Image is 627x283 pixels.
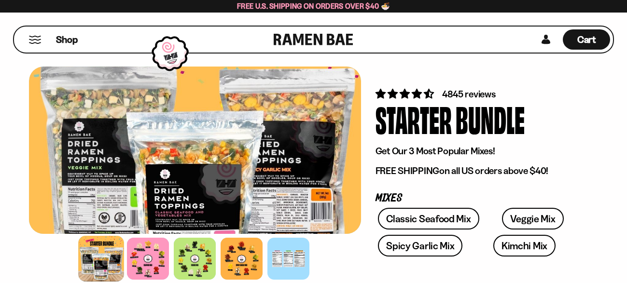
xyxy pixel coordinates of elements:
[237,1,390,11] span: Free U.S. Shipping on Orders over $40 🍜
[376,165,439,176] strong: FREE SHIPPING
[56,29,78,50] a: Shop
[577,34,596,45] span: Cart
[376,194,584,203] p: Mixes
[442,88,496,100] span: 4845 reviews
[456,101,525,137] div: Bundle
[563,27,610,53] div: Cart
[376,165,584,177] p: on all US orders above $40!
[376,88,436,100] span: 4.71 stars
[28,36,42,44] button: Mobile Menu Trigger
[378,235,462,256] a: Spicy Garlic Mix
[493,235,556,256] a: Kimchi Mix
[378,208,479,229] a: Classic Seafood Mix
[376,145,584,157] p: Get Our 3 Most Popular Mixes!
[376,101,452,137] div: Starter
[502,208,564,229] a: Veggie Mix
[56,33,78,46] span: Shop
